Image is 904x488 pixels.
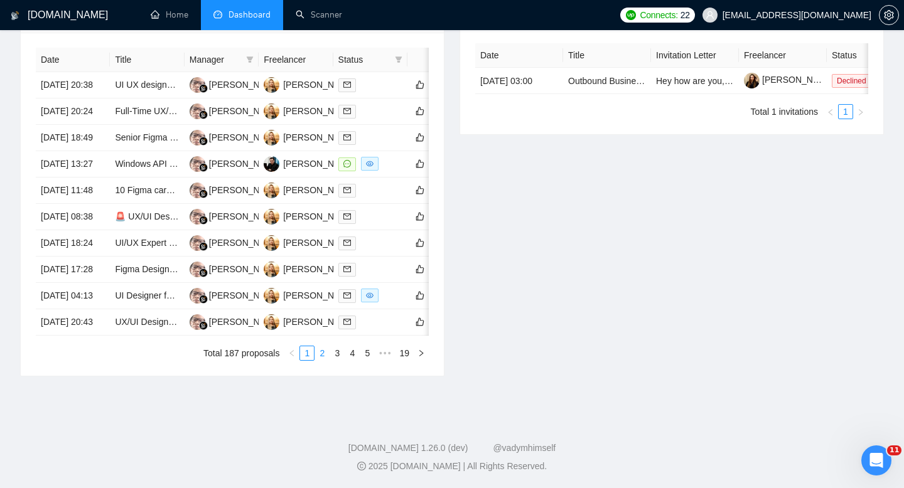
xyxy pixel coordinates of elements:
[209,104,281,118] div: [PERSON_NAME]
[475,68,563,94] td: [DATE] 03:00
[190,158,281,168] a: HH[PERSON_NAME]
[343,239,351,247] span: mail
[412,288,428,303] button: like
[115,159,417,169] a: Windows API server having Serious TCP/IP Network stack performance issue
[412,314,428,329] button: like
[190,288,205,304] img: HH
[110,98,184,125] td: Full-Time UX/UI Designer with 3D Animation Experience Needed for SaaS Project
[563,43,651,68] th: Title
[190,184,281,194] a: HH[PERSON_NAME]
[681,8,690,22] span: 22
[827,109,834,116] span: left
[209,262,281,276] div: [PERSON_NAME]
[36,230,110,257] td: [DATE] 18:24
[199,295,208,304] img: gigradar-bm.png
[209,289,281,302] div: [PERSON_NAME]
[395,56,402,63] span: filter
[185,48,259,72] th: Manager
[11,6,19,26] img: logo
[264,237,355,247] a: VP[PERSON_NAME]
[395,346,414,361] li: 19
[190,211,281,221] a: HH[PERSON_NAME]
[209,315,281,329] div: [PERSON_NAME]
[264,211,355,221] a: VP[PERSON_NAME]
[36,151,110,178] td: [DATE] 13:27
[416,290,424,300] span: like
[416,80,424,90] span: like
[264,209,279,225] img: VP
[190,132,281,142] a: HH[PERSON_NAME]
[264,316,355,326] a: VP[PERSON_NAME]
[199,216,208,225] img: gigradar-bm.png
[36,257,110,283] td: [DATE] 17:28
[190,314,205,330] img: HH
[416,132,424,142] span: like
[338,53,390,66] span: Status
[568,76,836,86] a: Outbound Business Development Representative for Home Services
[264,183,279,198] img: VP
[853,104,868,119] li: Next Page
[190,235,205,251] img: HH
[823,104,838,119] button: left
[190,262,205,277] img: HH
[115,80,204,90] a: UI UX designer for app
[264,103,279,119] img: VP
[199,268,208,277] img: gigradar-bm.png
[744,73,760,88] img: c1MuODpafLqbZcQaPsNkEIqI4nMg83Z0qNHpmctBW0bMQqunCAX4hO5falTWRI-X-C
[283,157,355,171] div: [PERSON_NAME]
[36,309,110,336] td: [DATE] 20:43
[412,77,428,92] button: like
[264,79,355,89] a: VP[PERSON_NAME]
[475,43,563,68] th: Date
[209,78,281,92] div: [PERSON_NAME]
[395,346,413,360] a: 19
[190,290,281,300] a: HH[PERSON_NAME]
[190,103,205,119] img: HH
[416,264,424,274] span: like
[416,317,424,327] span: like
[343,265,351,273] span: mail
[412,103,428,119] button: like
[283,262,355,276] div: [PERSON_NAME]
[264,130,279,146] img: VP
[190,79,281,89] a: HH[PERSON_NAME]
[416,106,424,116] span: like
[264,158,355,168] a: IB[PERSON_NAME]
[880,10,898,20] span: setting
[264,314,279,330] img: VP
[115,238,382,248] a: UI/UX Expert for 2-Hour Live Feedback Session on Web App Design
[110,283,184,309] td: UI Designer for Mobile Health App
[348,443,468,453] a: [DOMAIN_NAME] 1.26.0 (dev)
[887,445,901,455] span: 11
[115,185,239,195] a: 10 Figma card to turn into SaaS
[343,81,351,88] span: mail
[283,236,355,250] div: [PERSON_NAME]
[199,84,208,93] img: gigradar-bm.png
[190,156,205,172] img: HH
[412,156,428,171] button: like
[203,346,279,361] li: Total 187 proposals
[264,288,279,304] img: VP
[493,443,556,453] a: @vadymhimself
[343,213,351,220] span: mail
[115,132,357,142] a: Senior Figma Designer for B2B Marketplace Web App (UX/UI)
[343,160,351,167] span: message
[36,48,110,72] th: Date
[366,292,374,299] span: eye
[640,8,677,22] span: Connects:
[110,125,184,151] td: Senior Figma Designer for B2B Marketplace Web App (UX/UI)
[36,125,110,151] td: [DATE] 18:49
[739,43,827,68] th: Freelancer
[416,159,424,169] span: like
[209,210,281,223] div: [PERSON_NAME]
[190,209,205,225] img: HH
[375,346,395,361] span: •••
[366,160,374,167] span: eye
[283,183,355,197] div: [PERSON_NAME]
[416,185,424,195] span: like
[264,105,355,115] a: VP[PERSON_NAME]
[190,53,241,66] span: Manager
[199,189,208,198] img: gigradar-bm.png
[264,290,355,300] a: VP[PERSON_NAME]
[264,263,355,273] a: VP[PERSON_NAME]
